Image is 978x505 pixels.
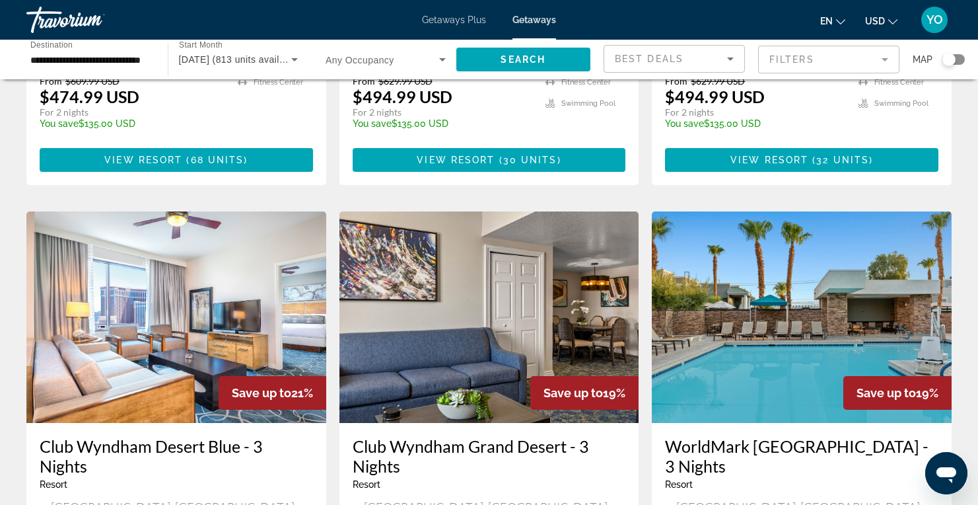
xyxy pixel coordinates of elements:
[512,15,556,25] a: Getaways
[925,452,967,494] iframe: Button to launch messaging window
[874,78,924,87] span: Fitness Center
[501,54,545,65] span: Search
[691,75,745,87] span: $629.99 USD
[417,155,495,165] span: View Resort
[917,6,952,34] button: User Menu
[665,479,693,490] span: Resort
[456,48,591,71] button: Search
[758,45,899,74] button: Filter
[326,55,394,65] span: Any Occupancy
[339,212,639,423] img: 6052I01X.jpg
[820,11,845,30] button: Change language
[65,75,120,87] span: $609.99 USD
[179,54,302,65] span: [DATE] (813 units available)
[40,148,313,172] button: View Resort(68 units)
[665,106,845,118] p: For 2 nights
[232,386,291,400] span: Save up to
[40,118,79,129] span: You save
[495,155,561,165] span: ( )
[40,75,62,87] span: From
[30,40,73,49] span: Destination
[104,155,182,165] span: View Resort
[219,376,326,410] div: 21%
[816,155,869,165] span: 32 units
[856,386,916,400] span: Save up to
[665,75,687,87] span: From
[353,106,533,118] p: For 2 nights
[865,11,897,30] button: Change currency
[543,386,603,400] span: Save up to
[561,99,615,108] span: Swimming Pool
[615,54,683,64] span: Best Deals
[353,118,392,129] span: You save
[40,479,67,490] span: Resort
[353,479,380,490] span: Resort
[808,155,873,165] span: ( )
[191,155,244,165] span: 68 units
[353,75,375,87] span: From
[926,13,943,26] span: YO
[353,118,533,129] p: $135.00 USD
[665,87,765,106] p: $494.99 USD
[353,87,452,106] p: $494.99 USD
[665,118,704,129] span: You save
[40,106,225,118] p: For 2 nights
[353,436,626,476] a: Club Wyndham Grand Desert - 3 Nights
[561,78,611,87] span: Fitness Center
[913,50,932,69] span: Map
[353,148,626,172] button: View Resort(30 units)
[40,118,225,129] p: $135.00 USD
[665,436,938,476] a: WorldMark [GEOGRAPHIC_DATA] - 3 Nights
[179,41,223,50] span: Start Month
[40,436,313,476] a: Club Wyndham Desert Blue - 3 Nights
[652,212,952,423] img: A410O01X.jpg
[843,376,952,410] div: 19%
[865,16,885,26] span: USD
[254,78,303,87] span: Fitness Center
[730,155,808,165] span: View Resort
[665,118,845,129] p: $135.00 USD
[422,15,486,25] a: Getaways Plus
[820,16,833,26] span: en
[26,3,158,37] a: Travorium
[615,51,734,67] mat-select: Sort by
[874,99,928,108] span: Swimming Pool
[665,148,938,172] button: View Resort(32 units)
[182,155,248,165] span: ( )
[26,212,326,423] img: D881I01X.jpg
[40,87,139,106] p: $474.99 USD
[503,155,557,165] span: 30 units
[378,75,433,87] span: $629.99 USD
[530,376,639,410] div: 19%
